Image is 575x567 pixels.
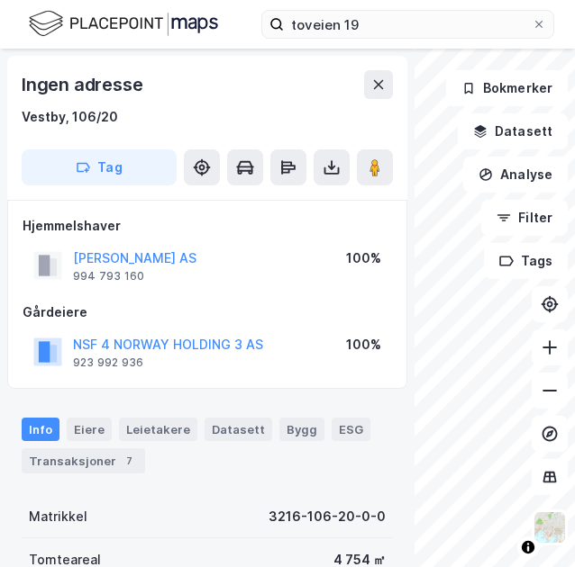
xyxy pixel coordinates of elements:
[463,157,568,193] button: Analyse
[22,106,118,128] div: Vestby, 106/20
[332,418,370,441] div: ESG
[67,418,112,441] div: Eiere
[29,506,87,527] div: Matrikkel
[346,247,381,269] div: 100%
[346,334,381,355] div: 100%
[73,269,144,283] div: 994 793 160
[22,448,145,473] div: Transaksjoner
[279,418,324,441] div: Bygg
[22,70,146,99] div: Ingen adresse
[446,70,568,106] button: Bokmerker
[485,481,575,567] iframe: Chat Widget
[205,418,272,441] div: Datasett
[269,506,386,527] div: 3216-106-20-0-0
[23,301,392,323] div: Gårdeiere
[481,200,568,236] button: Filter
[120,452,138,470] div: 7
[22,149,177,185] button: Tag
[458,113,568,149] button: Datasett
[284,11,532,38] input: Søk på adresse, matrikkel, gårdeiere, leietakere eller personer
[119,418,197,441] div: Leietakere
[23,215,392,237] div: Hjemmelshaver
[29,8,218,40] img: logo.f888ab2527a4732fd821a326f86c7f29.svg
[22,418,59,441] div: Info
[73,355,143,370] div: 923 992 936
[484,243,568,279] button: Tags
[485,481,575,567] div: Kontrollprogram for chat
